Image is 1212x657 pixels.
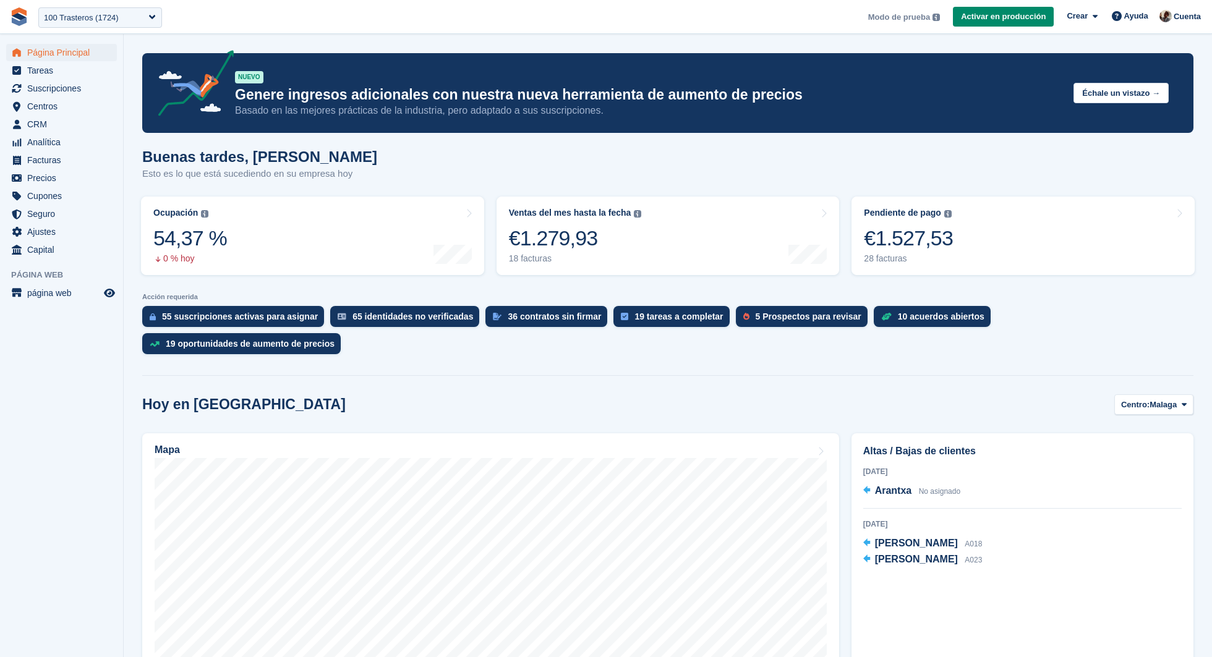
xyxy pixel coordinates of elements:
[148,50,234,121] img: price-adjustments-announcement-icon-8257ccfd72463d97f412b2fc003d46551f7dbcb40ab6d574587a9cd5c0d94...
[6,116,117,133] a: menu
[150,341,160,347] img: price_increase_opportunities-93ffe204e8149a01c8c9dc8f82e8f89637d9d84a8eef4429ea346261dce0b2c0.svg
[142,306,330,333] a: 55 suscripciones activas para asignar
[6,187,117,205] a: menu
[485,306,613,333] a: 36 contratos sin firmar
[44,12,119,24] div: 100 Trasteros (1724)
[153,208,198,218] div: Ocupación
[235,104,1064,117] p: Basado en las mejores prácticas de la industria, pero adaptado a sus suscripciones.
[919,487,960,496] span: No asignado
[508,312,601,321] div: 36 contratos sin firmar
[235,71,263,83] div: NUEVO
[6,169,117,187] a: menu
[6,98,117,115] a: menu
[150,313,156,321] img: active_subscription_to_allocate_icon-d502201f5373d7db506a760aba3b589e785aa758c864c3986d89f69b8ff3...
[863,536,983,552] a: [PERSON_NAME] A018
[27,44,101,61] span: Página Principal
[1073,83,1169,103] button: Échale un vistazo →
[27,205,101,223] span: Seguro
[142,333,347,360] a: 19 oportunidades de aumento de precios
[201,210,208,218] img: icon-info-grey-7440780725fd019a000dd9b08b2336e03edf1995a4989e88bcd33f0948082b44.svg
[953,7,1054,27] a: Activar en producción
[898,312,984,321] div: 10 acuerdos abiertos
[142,396,346,413] h2: Hoy en [GEOGRAPHIC_DATA]
[863,552,983,568] a: [PERSON_NAME] A023
[743,313,749,320] img: prospect-51fa495bee0391a8d652442698ab0144808aea92771e9ea1ae160a38d050c398.svg
[875,485,912,496] span: Arantxa
[27,187,101,205] span: Cupones
[235,86,1064,104] p: Genere ingresos adicionales con nuestra nueva herramienta de aumento de precios
[166,339,335,349] div: 19 oportunidades de aumento de precios
[863,466,1182,477] div: [DATE]
[6,241,117,258] a: menu
[875,538,958,548] span: [PERSON_NAME]
[6,80,117,97] a: menu
[863,444,1182,459] h2: Altas / Bajas de clientes
[1150,399,1177,411] span: Malaga
[153,226,227,251] div: 54,37 %
[27,116,101,133] span: CRM
[634,210,641,218] img: icon-info-grey-7440780725fd019a000dd9b08b2336e03edf1995a4989e88bcd33f0948082b44.svg
[613,306,735,333] a: 19 tareas a completar
[6,284,117,302] a: menú
[509,226,642,251] div: €1.279,93
[155,444,180,456] h2: Mapa
[736,306,874,333] a: 5 Prospectos para revisar
[634,312,723,321] div: 19 tareas a completar
[493,313,501,320] img: contract_signature_icon-13c848040528278c33f63329250d36e43548de30e8caae1d1a13099fd9432cc5.svg
[10,7,28,26] img: stora-icon-8386f47178a22dfd0bd8f6a31ec36ba5ce8667c1dd55bd0f319d3a0aa187defe.svg
[875,554,958,564] span: [PERSON_NAME]
[338,313,346,320] img: verify_identity-adf6edd0f0f0b5bbfe63781bf79b02c33cf7c696d77639b501bdc392416b5a36.svg
[352,312,473,321] div: 65 identidades no verificadas
[961,11,1046,23] span: Activar en producción
[6,205,117,223] a: menu
[868,11,930,23] span: Modo de prueba
[330,306,485,333] a: 65 identidades no verificadas
[27,169,101,187] span: Precios
[6,151,117,169] a: menu
[6,223,117,240] a: menu
[153,253,227,264] div: 0 % hoy
[965,540,982,548] span: A018
[27,151,101,169] span: Facturas
[864,208,941,218] div: Pendiente de pago
[509,208,631,218] div: Ventas del mes hasta la fecha
[11,269,123,281] span: Página web
[27,284,101,302] span: página web
[142,167,377,181] p: Esto es lo que está sucediendo en su empresa hoy
[864,253,953,264] div: 28 facturas
[141,197,484,275] a: Ocupación 54,37 % 0 % hoy
[6,62,117,79] a: menu
[27,98,101,115] span: Centros
[1067,10,1088,22] span: Crear
[863,519,1182,530] div: [DATE]
[864,226,953,251] div: €1.527,53
[27,80,101,97] span: Suscripciones
[142,148,377,165] h1: Buenas tardes, [PERSON_NAME]
[1114,394,1193,415] button: Centro: Malaga
[27,62,101,79] span: Tareas
[102,286,117,300] a: Vista previa de la tienda
[881,312,892,321] img: deal-1b604bf984904fb50ccaf53a9ad4b4a5d6e5aea283cecdc64d6e3604feb123c2.svg
[965,556,982,564] span: A023
[621,313,628,320] img: task-75834270c22a3079a89374b754ae025e5fb1db73e45f91037f5363f120a921f8.svg
[27,134,101,151] span: Analítica
[497,197,840,275] a: Ventas del mes hasta la fecha €1.279,93 18 facturas
[6,134,117,151] a: menu
[142,293,1193,301] p: Acción requerida
[6,44,117,61] a: menu
[27,223,101,240] span: Ajustes
[851,197,1195,275] a: Pendiente de pago €1.527,53 28 facturas
[162,312,318,321] div: 55 suscripciones activas para asignar
[932,14,940,21] img: icon-info-grey-7440780725fd019a000dd9b08b2336e03edf1995a4989e88bcd33f0948082b44.svg
[1159,10,1172,22] img: Patrick Blanc
[1124,10,1148,22] span: Ayuda
[509,253,642,264] div: 18 facturas
[27,241,101,258] span: Capital
[863,483,960,499] a: Arantxa No asignado
[874,306,997,333] a: 10 acuerdos abiertos
[756,312,861,321] div: 5 Prospectos para revisar
[944,210,952,218] img: icon-info-grey-7440780725fd019a000dd9b08b2336e03edf1995a4989e88bcd33f0948082b44.svg
[1121,399,1150,411] span: Centro:
[1174,11,1201,23] span: Cuenta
